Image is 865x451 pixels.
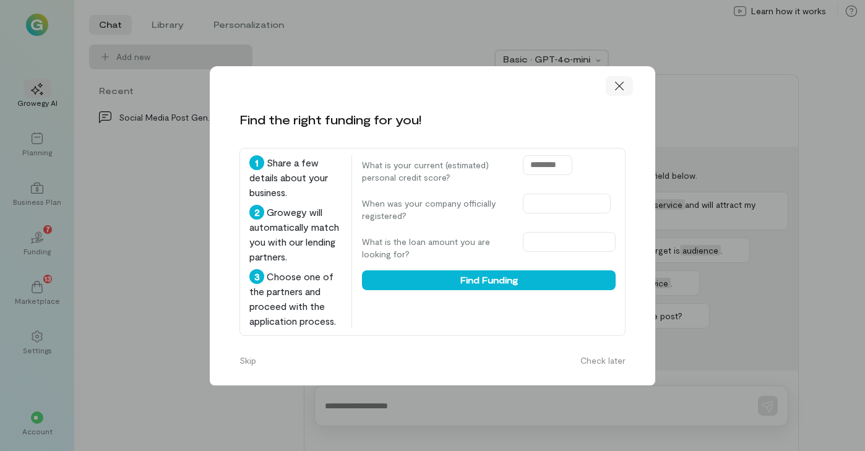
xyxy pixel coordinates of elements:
[362,159,510,184] label: What is your current (estimated) personal credit score?
[249,269,264,284] div: 3
[249,269,342,329] div: Choose one of the partners and proceed with the application process.
[362,197,510,222] label: When was your company officially registered?
[239,111,421,128] div: Find the right funding for you!
[232,351,264,371] button: Skip
[573,351,633,371] button: Check later
[362,236,510,260] label: What is the loan amount you are looking for?
[249,155,342,200] div: Share a few details about your business.
[362,270,616,290] button: Find Funding
[249,155,264,170] div: 1
[249,205,342,264] div: Growegy will automatically match you with our lending partners.
[249,205,264,220] div: 2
